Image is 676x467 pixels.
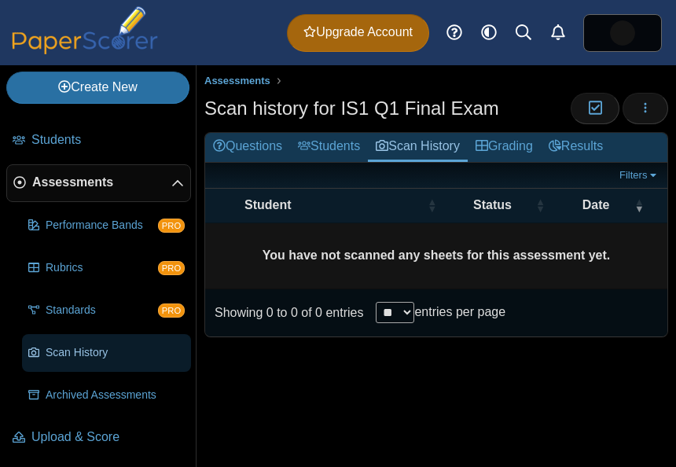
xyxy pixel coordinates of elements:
span: Date : Activate to remove sorting [634,197,644,213]
span: Assessments [32,174,171,191]
a: Archived Assessments [22,377,191,414]
span: Upgrade Account [303,24,413,41]
a: Standards PRO [22,292,191,329]
a: Students [6,122,191,160]
a: Filters [615,167,663,183]
label: entries per page [414,305,505,318]
span: PRO [158,261,185,275]
b: You have not scanned any sheets for this assessment yet. [263,248,611,262]
span: Status [453,197,533,214]
span: PRO [158,303,185,318]
a: Performance Bands PRO [22,207,191,245]
span: Scan History [46,345,185,361]
a: Assessments [6,164,191,202]
span: Rubrics [46,260,158,276]
span: Performance Bands [46,218,158,233]
span: Standards [46,303,158,318]
span: Assessments [204,75,270,86]
span: Date [560,197,631,214]
a: Alerts [541,16,575,50]
span: Archived Assessments [46,388,185,403]
span: Status : Activate to sort [535,197,545,213]
img: ps.lRyMJ48TqFgHwMDO [610,20,635,46]
span: Student : Activate to sort [428,197,437,213]
img: PaperScorer [6,6,163,54]
a: Scan History [368,133,468,162]
a: Assessments [200,72,274,91]
span: Students [31,131,185,149]
a: Upload & Score [6,419,191,457]
h1: Scan history for IS1 Q1 Final Exam [204,95,499,122]
a: ps.lRyMJ48TqFgHwMDO [583,14,662,52]
span: Student [244,197,424,214]
span: litzy hernandez [610,20,635,46]
a: Results [541,133,611,162]
a: PaperScorer [6,43,163,57]
a: Create New [6,72,189,103]
a: Grading [468,133,541,162]
span: Upload & Score [31,428,185,446]
a: Students [290,133,368,162]
div: Showing 0 to 0 of 0 entries [205,289,363,336]
a: Upgrade Account [287,14,429,52]
a: Rubrics PRO [22,249,191,287]
a: Scan History [22,334,191,372]
a: Questions [205,133,290,162]
span: PRO [158,219,185,233]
